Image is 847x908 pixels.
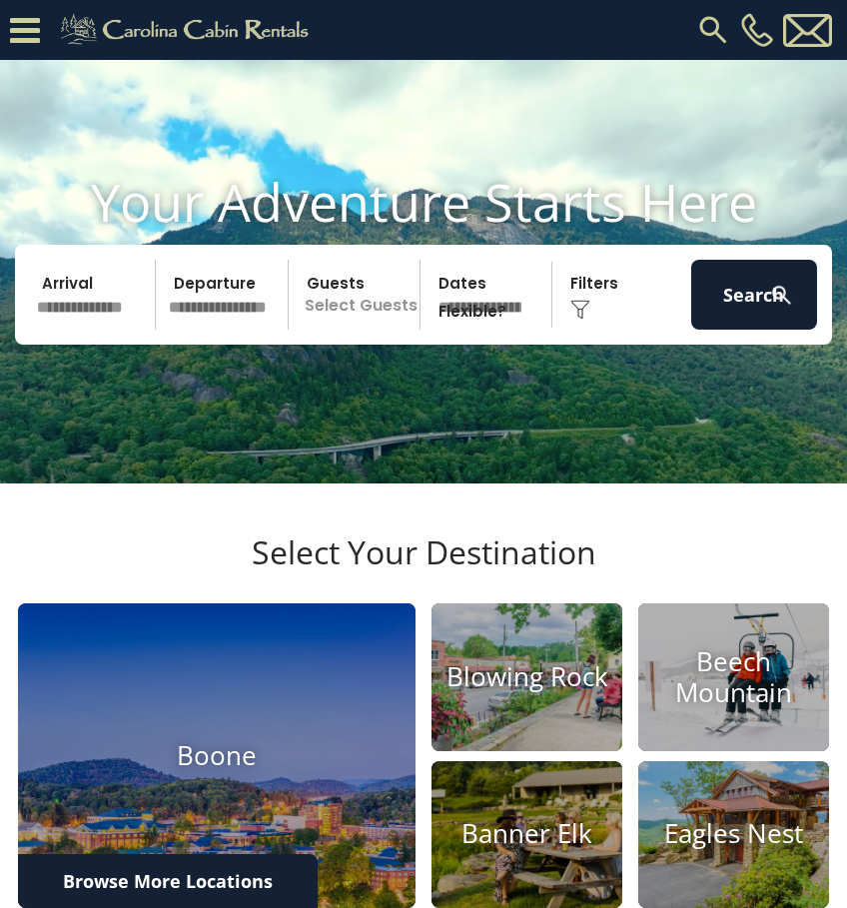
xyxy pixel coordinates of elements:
[431,603,622,750] a: Blowing Rock
[638,646,829,708] h4: Beech Mountain
[15,533,832,603] h3: Select Your Destination
[638,603,829,750] a: Beech Mountain
[431,661,622,692] h4: Blowing Rock
[638,819,829,850] h4: Eagles Nest
[769,283,794,308] img: search-regular-white.png
[638,761,829,908] a: Eagles Nest
[691,260,817,330] button: Search
[15,171,832,233] h1: Your Adventure Starts Here
[50,10,326,50] img: Khaki-logo.png
[431,761,622,908] a: Banner Elk
[18,603,416,907] a: Boone
[695,12,731,48] img: search-regular.svg
[736,13,778,47] a: [PHONE_NUMBER]
[18,740,416,771] h4: Boone
[295,260,420,330] p: Select Guests
[18,854,318,908] a: Browse More Locations
[570,300,590,320] img: filter--v1.png
[431,819,622,850] h4: Banner Elk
